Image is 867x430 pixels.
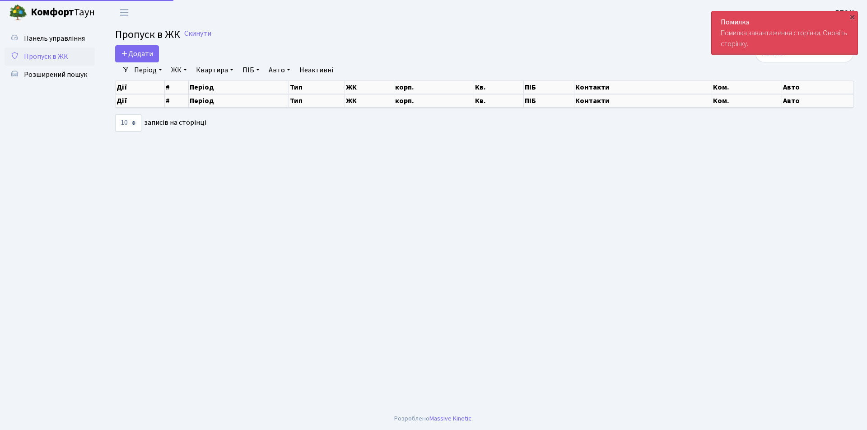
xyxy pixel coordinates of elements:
[113,5,135,20] button: Переключити навігацію
[24,70,87,80] span: Розширений пошук
[289,81,345,94] th: Тип
[574,81,712,94] th: Контакти
[165,94,189,108] th: #
[31,5,95,20] span: Таун
[345,81,394,94] th: ЖК
[574,94,712,108] th: Контакти
[712,94,782,108] th: Ком.
[5,47,95,66] a: Пропуск в ЖК
[31,5,74,19] b: Комфорт
[394,81,474,94] th: корп.
[474,94,523,108] th: Кв.
[834,8,856,18] b: ДП6 К.
[394,94,474,108] th: корп.
[9,4,27,22] img: logo.png
[474,81,523,94] th: Кв.
[115,45,159,62] a: Додати
[289,94,345,108] th: Тип
[184,29,211,38] a: Скинути
[115,114,206,132] label: записів на сторінці
[296,62,337,78] a: Неактивні
[712,11,858,55] div: Помилка завантаження сторінки. Оновіть сторінку.
[115,114,141,132] select: записів на сторінці
[115,27,180,43] span: Пропуск в ЖК
[5,66,95,84] a: Розширений пошук
[192,62,237,78] a: Квартира
[782,81,853,94] th: Авто
[429,414,471,423] a: Massive Kinetic
[345,94,394,108] th: ЖК
[24,52,68,61] span: Пропуск в ЖК
[165,81,189,94] th: #
[189,94,289,108] th: Період
[712,81,782,94] th: Ком.
[168,62,191,78] a: ЖК
[116,94,165,108] th: Дії
[524,94,575,108] th: ПІБ
[131,62,166,78] a: Період
[5,29,95,47] a: Панель управління
[394,414,473,424] div: Розроблено .
[782,94,853,108] th: Авто
[239,62,263,78] a: ПІБ
[189,81,289,94] th: Період
[721,17,749,27] strong: Помилка
[848,12,857,21] div: ×
[265,62,294,78] a: Авто
[116,81,165,94] th: Дії
[24,33,85,43] span: Панель управління
[524,81,575,94] th: ПІБ
[121,49,153,59] span: Додати
[834,7,856,18] a: ДП6 К.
